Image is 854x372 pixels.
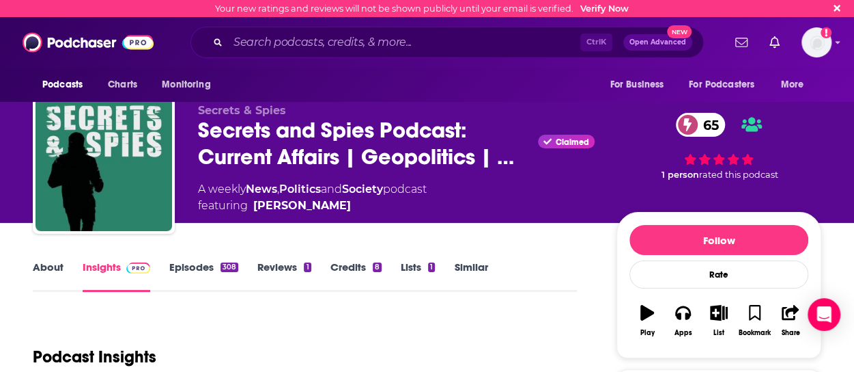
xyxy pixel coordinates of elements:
a: Chris Carr [253,198,351,214]
a: Episodes308 [169,261,238,292]
button: Share [773,296,808,345]
span: Charts [108,75,137,94]
span: Ctrl K [580,34,612,51]
button: Apps [665,296,700,345]
button: Bookmark [737,296,772,345]
span: Podcasts [42,75,83,94]
div: 65 1 personrated this podcast [616,104,821,189]
div: Share [781,329,799,337]
span: For Podcasters [689,75,754,94]
div: Play [640,329,655,337]
span: More [781,75,804,94]
span: , [277,183,279,196]
button: Open AdvancedNew [623,34,692,51]
a: Show notifications dropdown [730,31,753,54]
span: For Business [610,75,664,94]
span: 65 [689,113,726,137]
div: 1 [428,263,435,272]
a: Politics [279,183,321,196]
span: Secrets & Spies [198,104,286,117]
div: Open Intercom Messenger [808,298,840,331]
div: Search podcasts, credits, & more... [190,27,704,58]
div: Your new ratings and reviews will not be shown publicly until your email is verified. [215,3,629,14]
img: Podchaser - Follow, Share and Rate Podcasts [23,29,154,55]
button: open menu [600,72,681,98]
button: List [701,296,737,345]
a: Charts [99,72,145,98]
a: Show notifications dropdown [764,31,785,54]
button: open menu [771,72,821,98]
span: Open Advanced [629,39,686,46]
span: Logged in as carlosrosario [801,27,831,57]
a: About [33,261,63,292]
a: Verify Now [580,3,629,14]
input: Search podcasts, credits, & more... [228,31,580,53]
div: A weekly podcast [198,181,427,214]
a: InsightsPodchaser Pro [83,261,150,292]
button: open menu [33,72,100,98]
button: Play [629,296,665,345]
div: 1 [304,263,311,272]
div: Apps [674,329,692,337]
img: Podchaser Pro [126,263,150,274]
button: Follow [629,225,808,255]
div: 8 [373,263,382,272]
span: Monitoring [162,75,210,94]
span: New [667,25,692,38]
button: open menu [680,72,774,98]
div: Rate [629,261,808,289]
span: 1 person [661,170,699,180]
span: featuring [198,198,427,214]
a: Lists1 [401,261,435,292]
a: News [246,183,277,196]
h1: Podcast Insights [33,347,156,367]
a: Credits8 [330,261,382,292]
div: List [713,329,724,337]
span: and [321,183,342,196]
button: Show profile menu [801,27,831,57]
svg: Email not verified [821,27,831,38]
a: 65 [676,113,726,137]
a: Similar [454,261,487,292]
div: 308 [220,263,238,272]
button: open menu [152,72,228,98]
img: Secrets and Spies Podcast: Current Affairs | Geopolitics | Intelligence [35,94,172,231]
img: User Profile [801,27,831,57]
a: Society [342,183,383,196]
a: Reviews1 [257,261,311,292]
span: rated this podcast [699,170,778,180]
div: Bookmark [739,329,771,337]
span: Claimed [556,139,589,146]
